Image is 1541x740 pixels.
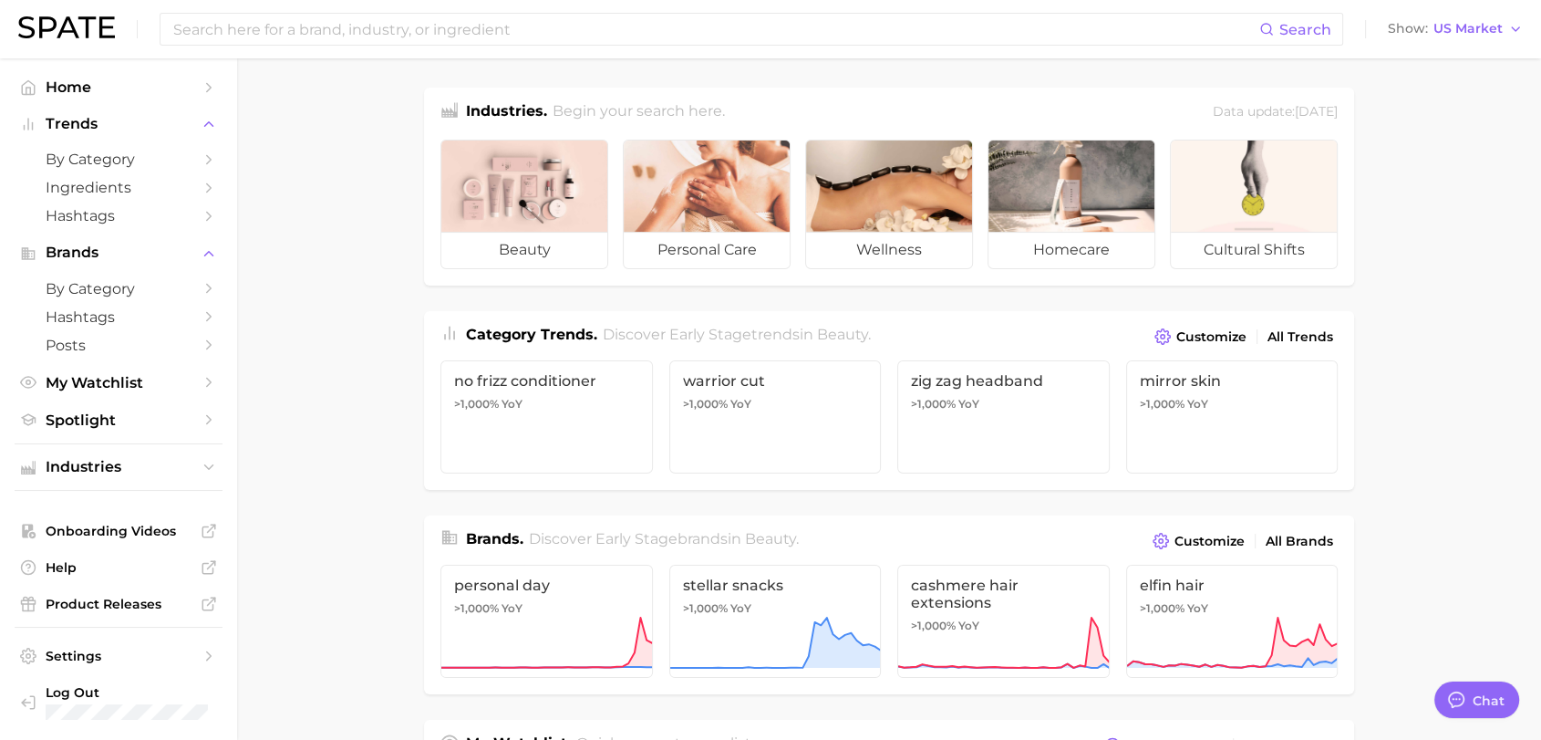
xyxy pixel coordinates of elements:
span: stellar snacks [683,577,868,594]
span: by Category [46,151,191,168]
a: cashmere hair extensions>1,000% YoY [897,565,1110,678]
span: All Trends [1267,329,1333,345]
span: zig zag headband [911,372,1096,390]
a: beauty [440,140,608,269]
a: Help [15,554,222,581]
span: YoY [958,397,979,412]
span: Hashtags [46,308,191,326]
a: Product Releases [15,590,222,618]
a: My Watchlist [15,369,222,397]
span: wellness [806,232,972,268]
span: beauty [817,326,868,343]
span: >1,000% [1140,601,1184,615]
span: Discover Early Stage trends in . [603,326,871,343]
button: Customize [1150,324,1251,349]
a: warrior cut>1,000% YoY [669,360,882,474]
h1: Industries. [466,100,547,125]
span: Customize [1176,329,1246,345]
span: cultural shifts [1171,232,1337,268]
button: Customize [1148,528,1249,554]
div: Data update: [DATE] [1213,100,1338,125]
span: mirror skin [1140,372,1325,390]
span: YoY [1187,601,1208,616]
span: US Market [1433,24,1503,34]
input: Search here for a brand, industry, or ingredient [171,14,1259,45]
a: personal day>1,000% YoY [440,565,653,678]
span: elfin hair [1140,577,1325,594]
a: Hashtags [15,202,222,230]
span: YoY [1187,397,1208,412]
span: Hashtags [46,207,191,224]
a: cultural shifts [1170,140,1338,269]
a: by Category [15,275,222,303]
span: YoY [958,619,979,633]
span: Search [1279,21,1331,38]
img: SPATE [18,16,115,38]
span: personal day [454,577,639,594]
span: >1,000% [683,397,728,411]
span: Trends [46,116,191,132]
span: Spotlight [46,412,191,429]
a: Log out. Currently logged in with e-mail michael.pendleton@voyantbeauty.com. [15,679,222,725]
a: Ingredients [15,173,222,202]
span: by Category [46,280,191,297]
a: zig zag headband>1,000% YoY [897,360,1110,474]
a: All Brands [1261,529,1338,554]
span: Home [46,78,191,96]
a: Onboarding Videos [15,517,222,545]
span: cashmere hair extensions [911,577,1096,611]
span: YoY [730,601,751,616]
a: Hashtags [15,303,222,331]
button: Trends [15,110,222,138]
span: >1,000% [454,601,499,615]
span: >1,000% [683,601,728,615]
span: All Brands [1266,534,1333,549]
span: Discover Early Stage brands in . [529,530,799,547]
span: Category Trends . [466,326,597,343]
span: Show [1388,24,1428,34]
button: Brands [15,239,222,266]
span: Onboarding Videos [46,523,191,539]
span: Posts [46,337,191,354]
a: stellar snacks>1,000% YoY [669,565,882,678]
span: >1,000% [454,397,499,411]
a: personal care [623,140,791,269]
button: ShowUS Market [1383,17,1527,41]
span: Brands [46,245,191,261]
span: My Watchlist [46,374,191,391]
a: elfin hair>1,000% YoY [1126,565,1339,678]
a: Home [15,73,222,101]
button: Industries [15,453,222,481]
span: >1,000% [911,397,956,411]
span: homecare [988,232,1154,268]
span: Product Releases [46,596,191,612]
span: Help [46,559,191,576]
a: mirror skin>1,000% YoY [1126,360,1339,474]
a: no frizz conditioner>1,000% YoY [440,360,653,474]
span: YoY [502,397,522,412]
span: personal care [624,232,790,268]
span: YoY [730,397,751,412]
span: warrior cut [683,372,868,390]
span: Industries [46,459,191,475]
span: Log Out [46,684,296,701]
a: wellness [805,140,973,269]
span: YoY [502,601,522,616]
a: All Trends [1263,325,1338,349]
span: Brands . [466,530,523,547]
span: no frizz conditioner [454,372,639,390]
a: Posts [15,331,222,360]
span: >1,000% [911,619,956,632]
h2: Begin your search here. [553,100,725,125]
span: Customize [1174,534,1245,549]
span: beauty [441,232,607,268]
a: Settings [15,642,222,670]
span: Settings [46,648,191,664]
a: Spotlight [15,406,222,434]
span: Ingredients [46,179,191,196]
span: beauty [745,530,796,547]
a: homecare [988,140,1155,269]
a: by Category [15,145,222,173]
span: >1,000% [1140,397,1184,411]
